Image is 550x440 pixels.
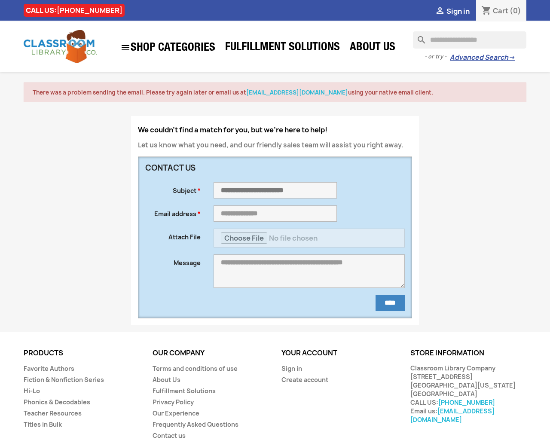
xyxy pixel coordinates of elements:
[24,364,74,373] a: Favorite Authors
[281,364,302,373] a: Sign in
[246,89,348,96] a: [EMAIL_ADDRESS][DOMAIN_NAME]
[435,6,445,17] i: 
[139,229,207,241] label: Attach File
[410,407,495,424] a: [EMAIL_ADDRESS][DOMAIN_NAME]
[413,31,423,42] i: search
[481,6,492,16] i: shopping_cart
[153,364,238,373] a: Terms and conditions of use
[57,6,122,15] a: [PHONE_NUMBER]
[510,6,521,15] span: (0)
[24,409,82,417] a: Teacher Resources
[138,141,412,150] p: Let us know what you need, and our friendly sales team will assist you right away.
[24,30,97,63] img: Classroom Library Company
[153,398,194,406] a: Privacy Policy
[24,4,125,17] div: CALL US:
[120,43,131,53] i: 
[281,348,337,357] a: Your account
[410,349,526,357] p: Store information
[413,31,526,49] input: Search
[24,420,62,428] a: Titles in Bulk
[435,6,470,16] a:  Sign in
[138,126,412,134] h4: We couldn't find a match for you, but we're here to help!
[24,387,40,395] a: Hi-Lo
[24,398,90,406] a: Phonics & Decodables
[153,431,186,440] a: Contact us
[139,254,207,267] label: Message
[139,205,207,218] label: Email address
[33,88,517,97] li: There was a problem sending the email. Please try again later or email us at using your native em...
[345,40,400,57] a: About Us
[221,40,344,57] a: Fulfillment Solutions
[450,53,515,62] a: Advanced Search→
[446,6,470,16] span: Sign in
[410,364,526,424] div: Classroom Library Company [STREET_ADDRESS] [GEOGRAPHIC_DATA][US_STATE] [GEOGRAPHIC_DATA] CALL US:...
[493,6,508,15] span: Cart
[281,376,328,384] a: Create account
[438,398,495,406] a: [PHONE_NUMBER]
[153,387,216,395] a: Fulfillment Solutions
[145,164,337,172] h3: Contact us
[116,38,220,57] a: SHOP CATEGORIES
[24,376,104,384] a: Fiction & Nonfiction Series
[153,349,269,357] p: Our company
[153,420,238,428] a: Frequently Asked Questions
[24,349,140,357] p: Products
[508,53,515,62] span: →
[153,376,180,384] a: About Us
[425,52,450,61] span: - or try -
[153,409,199,417] a: Our Experience
[139,182,207,195] label: Subject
